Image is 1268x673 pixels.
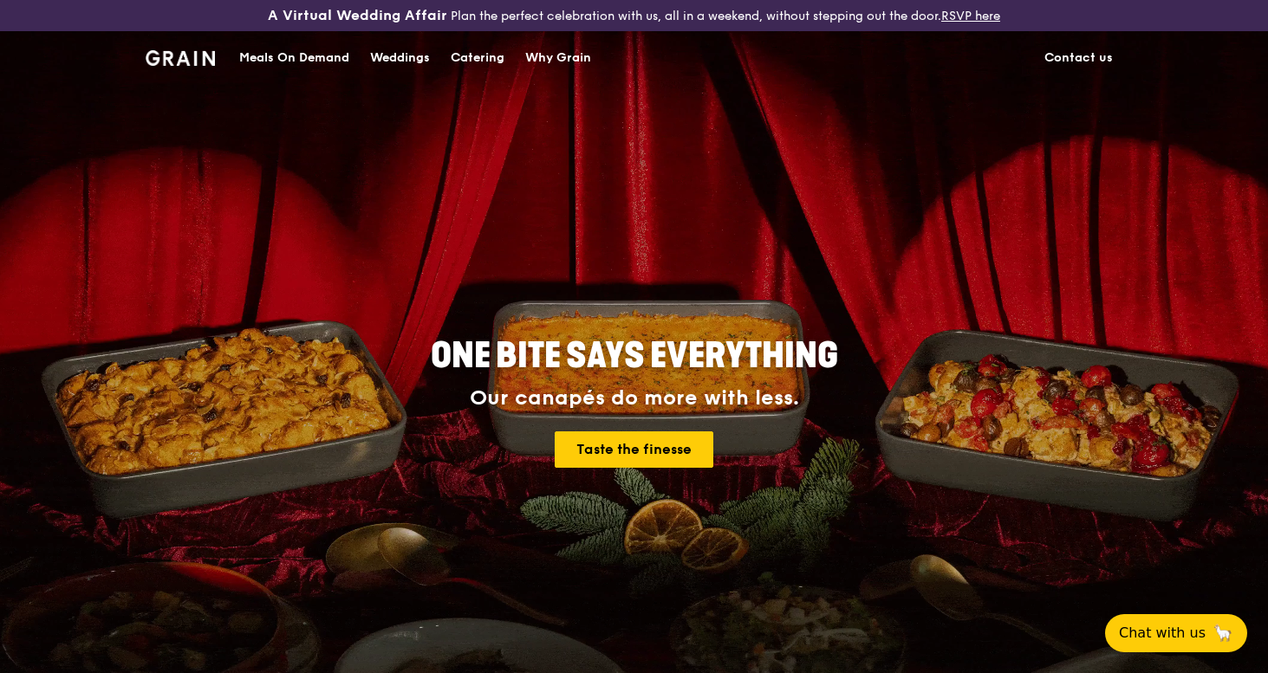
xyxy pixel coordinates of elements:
span: 🦙 [1213,623,1233,644]
div: Weddings [370,32,430,84]
div: Why Grain [525,32,591,84]
img: Grain [146,50,216,66]
a: Taste the finesse [555,431,713,468]
div: Our canapés do more with less. [322,386,946,411]
button: Chat with us🦙 [1105,614,1247,652]
div: Meals On Demand [239,32,349,84]
a: Contact us [1034,32,1123,84]
div: Catering [451,32,504,84]
h3: A Virtual Wedding Affair [268,7,447,24]
a: RSVP here [941,9,1000,23]
span: ONE BITE SAYS EVERYTHING [431,335,838,377]
div: Plan the perfect celebration with us, all in a weekend, without stepping out the door. [211,7,1057,24]
a: Weddings [360,32,440,84]
a: Why Grain [515,32,601,84]
a: GrainGrain [146,30,216,82]
a: Catering [440,32,515,84]
span: Chat with us [1119,623,1206,644]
